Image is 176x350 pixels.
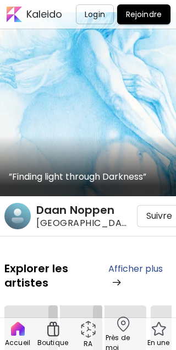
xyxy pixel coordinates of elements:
h5: Kaleido [26,8,62,21]
p: RA [84,339,92,349]
div: animation [79,320,98,339]
span: Finding light through Darkness [12,170,143,183]
a: Près de moi [106,318,141,350]
span: Suivre [146,211,172,222]
p: Login [85,9,105,20]
img: arrow-right [113,279,121,286]
a: Boutique [35,318,70,350]
span: [GEOGRAPHIC_DATA], [GEOGRAPHIC_DATA] [36,217,128,229]
a: Afficher plus [108,262,172,289]
p: Accueil [5,338,30,348]
button: Login [76,4,114,24]
p: Rejoindre [126,9,162,20]
a: En une [141,318,176,350]
h3: ” ” [9,171,167,183]
h5: Explorer les artistes [4,261,108,290]
h6: Daan Noppen [36,203,128,217]
button: Rejoindre [117,4,170,24]
p: En une [147,338,170,348]
p: Boutique [37,338,68,348]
